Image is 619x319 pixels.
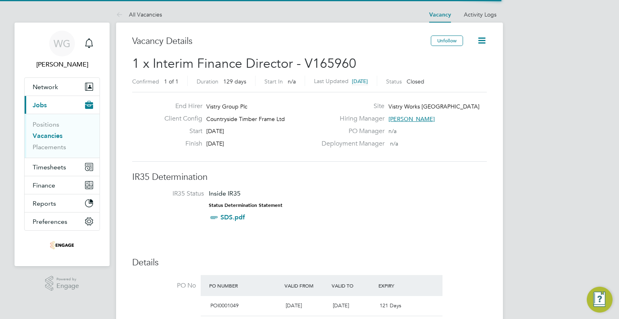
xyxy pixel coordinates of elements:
[317,140,384,148] label: Deployment Manager
[132,281,196,290] label: PO No
[376,278,424,293] div: Expiry
[33,181,55,189] span: Finance
[25,114,100,158] div: Jobs
[50,239,74,252] img: hedgerway-logo-retina.png
[407,78,424,85] span: Closed
[33,200,56,207] span: Reports
[388,115,435,123] span: [PERSON_NAME]
[25,96,100,114] button: Jobs
[33,83,58,91] span: Network
[33,163,66,171] span: Timesheets
[206,140,224,147] span: [DATE]
[132,35,431,47] h3: Vacancy Details
[24,239,100,252] a: Go to home page
[206,103,247,110] span: Vistry Group Plc
[352,78,368,85] span: [DATE]
[25,158,100,176] button: Timesheets
[206,115,285,123] span: Countryside Timber Frame Ltd
[33,121,59,128] a: Positions
[56,283,79,290] span: Engage
[132,257,487,269] h3: Details
[264,78,283,85] label: Start In
[158,115,202,123] label: Client Config
[25,213,100,230] button: Preferences
[223,78,246,85] span: 129 days
[15,23,110,266] nav: Main navigation
[116,11,162,18] a: All Vacancies
[24,31,100,69] a: WG[PERSON_NAME]
[25,194,100,212] button: Reports
[24,60,100,69] span: Warren Gibson
[288,78,296,85] span: n/a
[388,127,397,135] span: n/a
[45,276,79,291] a: Powered byEngage
[33,132,62,140] a: Vacancies
[317,127,384,136] label: PO Manager
[317,115,384,123] label: Hiring Manager
[209,190,241,197] span: Inside IR35
[209,202,282,208] strong: Status Determination Statement
[158,127,202,136] label: Start
[220,213,245,221] a: SDS.pdf
[380,302,401,309] span: 121 Days
[286,302,302,309] span: [DATE]
[206,127,224,135] span: [DATE]
[132,56,356,71] span: 1 x Interim Finance Director - V165960
[429,11,451,18] a: Vacancy
[464,11,496,18] a: Activity Logs
[388,103,480,110] span: Vistry Works [GEOGRAPHIC_DATA]
[158,102,202,111] label: End Hirer
[33,101,47,109] span: Jobs
[25,78,100,96] button: Network
[33,143,66,151] a: Placements
[431,35,463,46] button: Unfollow
[210,302,239,309] span: POI0001049
[317,102,384,111] label: Site
[25,176,100,194] button: Finance
[54,38,71,49] span: WG
[158,140,202,148] label: Finish
[140,190,204,198] label: IR35 Status
[56,276,79,283] span: Powered by
[207,278,282,293] div: PO Number
[390,140,398,147] span: n/a
[132,78,159,85] label: Confirmed
[282,278,330,293] div: Valid From
[330,278,377,293] div: Valid To
[333,302,349,309] span: [DATE]
[386,78,402,85] label: Status
[132,171,487,183] h3: IR35 Determination
[197,78,218,85] label: Duration
[33,218,67,225] span: Preferences
[587,287,613,313] button: Engage Resource Center
[164,78,179,85] span: 1 of 1
[314,77,349,85] label: Last Updated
